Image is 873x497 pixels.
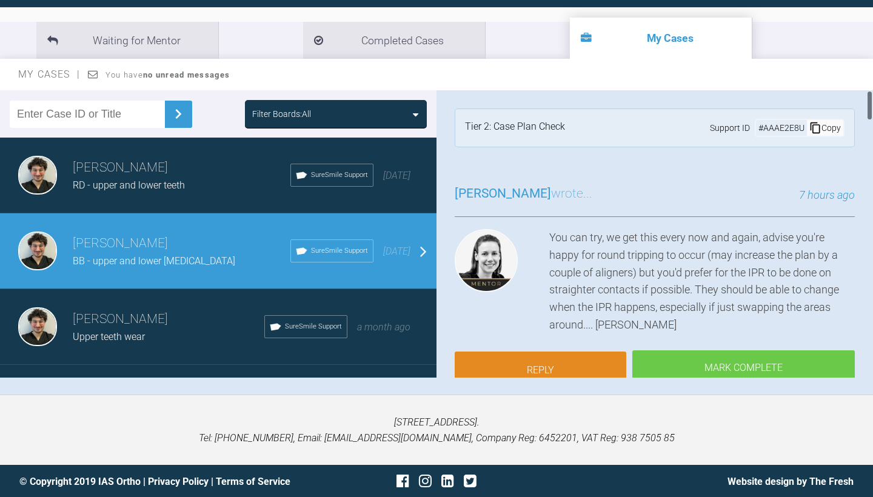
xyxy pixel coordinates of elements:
span: BB - upper and lower [MEDICAL_DATA] [73,255,235,267]
a: Terms of Service [216,476,290,487]
span: [PERSON_NAME] [455,186,551,201]
img: Alex Halim [18,232,57,270]
h3: wrote... [455,184,592,204]
span: My Cases [18,68,81,80]
div: Mark Complete [632,350,855,388]
div: © Copyright 2019 IAS Ortho | | [19,474,298,490]
img: chevronRight.28bd32b0.svg [169,104,188,124]
span: [DATE] [383,245,410,257]
strong: no unread messages [143,70,230,79]
span: SureSmile Support [285,321,342,332]
li: Completed Cases [303,22,485,59]
div: # AAAE2E8U [756,121,807,135]
span: Upper teeth wear [73,331,145,342]
div: You can try, we get this every now and again, advise you're happy for round tripping to occur (ma... [549,229,855,334]
div: Copy [807,120,843,136]
h3: [PERSON_NAME] [73,309,264,330]
a: Privacy Policy [148,476,209,487]
img: Kelly Toft [455,229,518,292]
span: Support ID [710,121,750,135]
span: SureSmile Support [311,170,368,181]
span: 7 hours ago [799,188,855,201]
img: Alex Halim [18,307,57,346]
h3: [PERSON_NAME] [73,158,290,178]
span: You have [105,70,230,79]
div: Filter Boards: All [252,107,311,121]
h3: [PERSON_NAME] [73,233,290,254]
li: Waiting for Mentor [36,22,218,59]
span: RD - upper and lower teeth [73,179,185,191]
span: a month ago [357,321,410,333]
a: Website design by The Fresh [727,476,854,487]
p: [STREET_ADDRESS]. Tel: [PHONE_NUMBER], Email: [EMAIL_ADDRESS][DOMAIN_NAME], Company Reg: 6452201,... [19,415,854,445]
div: Tier 2: Case Plan Check [465,119,565,137]
span: SureSmile Support [311,245,368,256]
img: Alex Halim [18,156,57,195]
li: My Cases [570,18,752,59]
a: Reply [455,352,626,389]
input: Enter Case ID or Title [10,101,165,128]
span: [DATE] [383,170,410,181]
